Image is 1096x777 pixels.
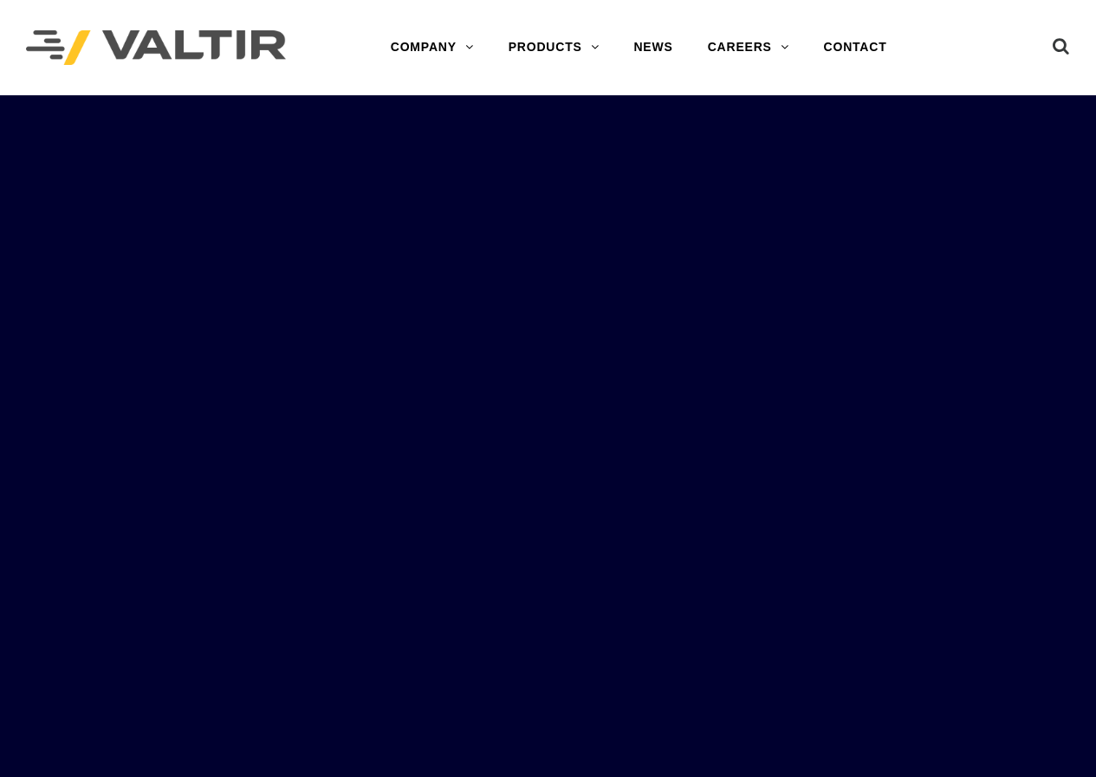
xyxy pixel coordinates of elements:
[616,30,690,65] a: NEWS
[26,30,286,66] img: Valtir
[491,30,617,65] a: PRODUCTS
[373,30,491,65] a: COMPANY
[691,30,807,65] a: CAREERS
[807,30,905,65] a: CONTACT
